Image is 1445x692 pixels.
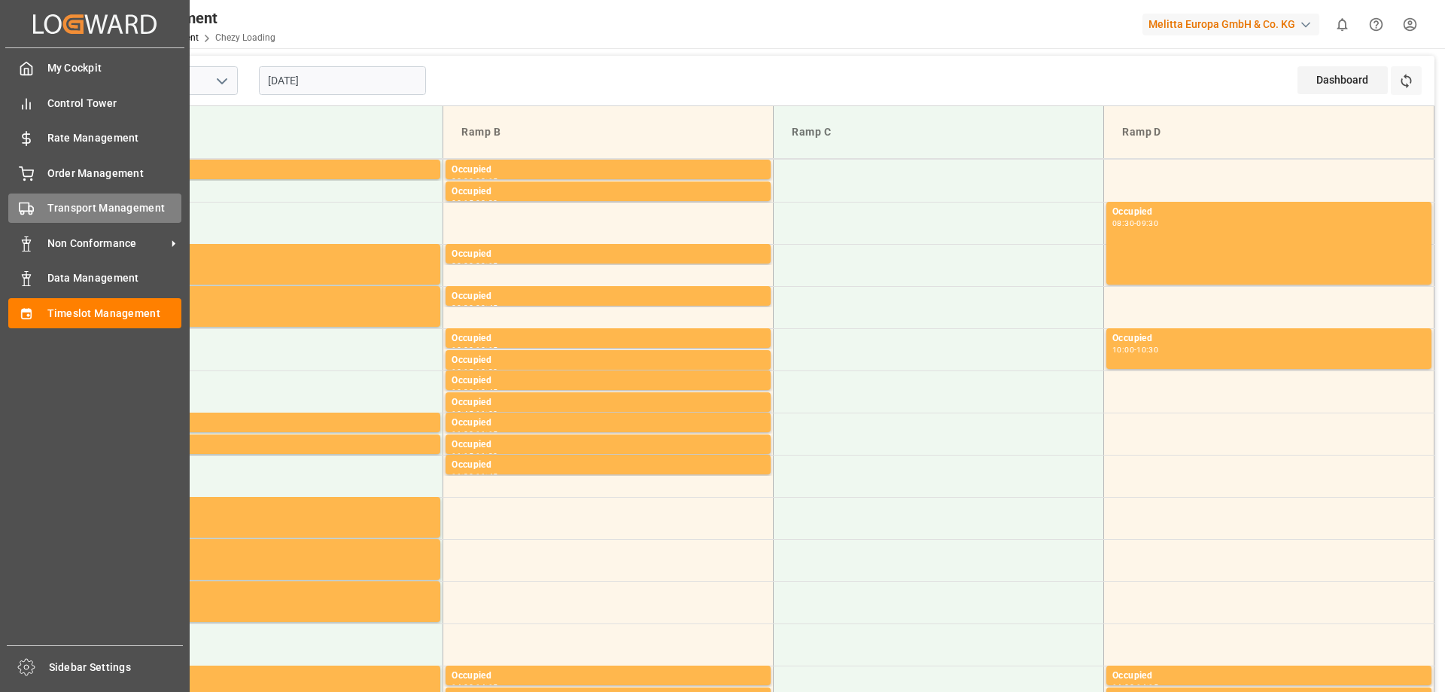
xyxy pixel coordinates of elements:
[452,453,473,459] div: 11:15
[1112,346,1134,353] div: 10:00
[8,88,181,117] a: Control Tower
[452,416,765,431] div: Occupied
[476,473,497,480] div: 11:45
[452,389,473,395] div: 10:30
[47,200,182,216] span: Transport Management
[452,368,473,375] div: 10:15
[121,542,434,557] div: Occupied
[47,60,182,76] span: My Cockpit
[476,431,497,437] div: 11:15
[473,410,476,417] div: -
[121,669,434,684] div: Occupied
[473,684,476,690] div: -
[476,346,497,353] div: 10:15
[452,353,765,368] div: Occupied
[47,306,182,322] span: Timeslot Management
[473,368,476,375] div: -
[121,163,434,178] div: Occupied
[473,178,476,184] div: -
[1136,346,1158,353] div: 10:30
[8,194,181,223] a: Transport Management
[1116,118,1422,146] div: Ramp D
[476,368,497,375] div: 10:30
[8,53,181,83] a: My Cockpit
[121,416,434,431] div: Occupied
[452,289,765,304] div: Occupied
[1142,14,1319,35] div: Melitta Europa GmbH & Co. KG
[1325,8,1359,41] button: show 0 new notifications
[125,118,430,146] div: Ramp A
[121,247,434,262] div: Occupied
[1359,8,1393,41] button: Help Center
[452,163,765,178] div: Occupied
[452,410,473,417] div: 10:45
[259,66,426,95] input: DD-MM-YYYY
[473,453,476,459] div: -
[452,178,473,184] div: 08:00
[452,184,765,200] div: Occupied
[121,289,434,304] div: Occupied
[1134,220,1136,227] div: -
[452,473,473,480] div: 11:30
[1112,684,1134,690] div: 14:00
[452,304,473,311] div: 09:30
[476,389,497,395] div: 10:45
[455,118,761,146] div: Ramp B
[452,346,473,353] div: 10:00
[476,453,497,459] div: 11:30
[473,389,476,395] div: -
[452,395,765,410] div: Occupied
[1112,205,1425,220] div: Occupied
[121,500,434,515] div: Occupied
[1134,684,1136,690] div: -
[121,437,434,453] div: Occupied
[8,123,181,153] a: Rate Management
[1134,346,1136,353] div: -
[473,473,476,480] div: -
[8,298,181,328] a: Timeslot Management
[1297,66,1388,94] div: Dashboard
[8,264,181,293] a: Data Management
[47,270,182,286] span: Data Management
[47,236,166,251] span: Non Conformance
[8,158,181,187] a: Order Management
[473,346,476,353] div: -
[473,262,476,269] div: -
[476,262,497,269] div: 09:15
[1112,220,1134,227] div: 08:30
[452,200,473,206] div: 08:15
[452,458,765,473] div: Occupied
[476,684,497,690] div: 14:15
[1112,331,1425,346] div: Occupied
[452,262,473,269] div: 09:00
[452,669,765,684] div: Occupied
[452,431,473,437] div: 11:00
[473,304,476,311] div: -
[473,200,476,206] div: -
[476,304,497,311] div: 09:45
[476,200,497,206] div: 08:30
[452,373,765,389] div: Occupied
[121,584,434,599] div: Occupied
[452,684,473,690] div: 14:00
[1142,10,1325,38] button: Melitta Europa GmbH & Co. KG
[47,130,182,146] span: Rate Management
[1136,220,1158,227] div: 09:30
[473,431,476,437] div: -
[49,660,184,675] span: Sidebar Settings
[452,247,765,262] div: Occupied
[786,118,1091,146] div: Ramp C
[47,166,182,181] span: Order Management
[210,69,233,93] button: open menu
[452,437,765,453] div: Occupied
[476,410,497,417] div: 11:00
[1112,669,1425,684] div: Occupied
[1136,684,1158,690] div: 14:15
[476,178,497,184] div: 08:15
[47,96,182,111] span: Control Tower
[452,331,765,346] div: Occupied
